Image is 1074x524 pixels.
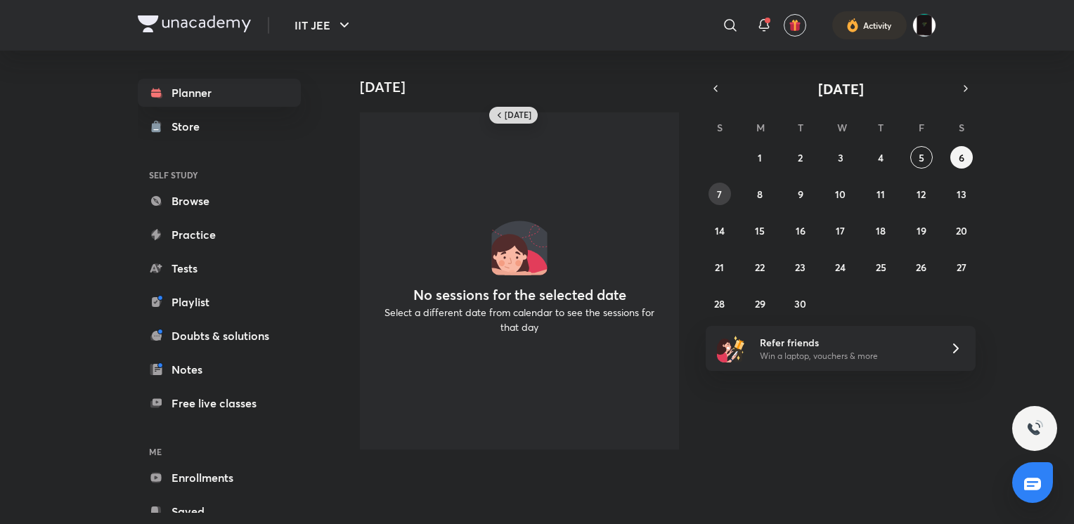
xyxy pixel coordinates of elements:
button: September 22, 2025 [749,256,771,278]
abbr: September 19, 2025 [917,224,926,237]
abbr: September 22, 2025 [755,261,765,274]
button: September 30, 2025 [789,292,812,315]
img: ttu [1026,420,1043,437]
button: September 12, 2025 [910,183,933,205]
button: avatar [784,14,806,37]
abbr: Thursday [878,121,884,134]
button: September 18, 2025 [869,219,892,242]
h6: [DATE] [505,110,531,121]
img: Company Logo [138,15,251,32]
a: Company Logo [138,15,251,36]
a: Playlist [138,288,301,316]
button: September 5, 2025 [910,146,933,169]
img: activity [846,17,859,34]
button: September 7, 2025 [709,183,731,205]
button: September 13, 2025 [950,183,973,205]
h6: Refer friends [760,335,933,350]
abbr: September 6, 2025 [959,151,964,164]
abbr: September 20, 2025 [956,224,967,237]
div: Store [172,118,208,135]
button: September 9, 2025 [789,183,812,205]
abbr: September 11, 2025 [876,188,885,201]
abbr: September 4, 2025 [878,151,884,164]
a: Store [138,112,301,140]
abbr: Tuesday [798,121,803,134]
abbr: Saturday [959,121,964,134]
h6: ME [138,440,301,464]
img: referral [717,334,745,362]
img: No events [491,219,548,275]
a: Enrollments [138,464,301,492]
abbr: September 9, 2025 [798,188,803,201]
abbr: September 21, 2025 [715,261,724,274]
button: September 24, 2025 [829,256,852,278]
abbr: September 13, 2025 [957,188,966,201]
button: September 27, 2025 [950,256,973,278]
abbr: September 1, 2025 [758,151,762,164]
button: September 23, 2025 [789,256,812,278]
abbr: September 24, 2025 [835,261,846,274]
a: Tests [138,254,301,282]
abbr: Sunday [717,121,723,134]
p: Select a different date from calendar to see the sessions for that day [377,305,662,334]
img: Anurag Agarwal [912,13,936,37]
abbr: Monday [756,121,765,134]
button: September 14, 2025 [709,219,731,242]
button: September 11, 2025 [869,183,892,205]
abbr: September 30, 2025 [794,297,806,310]
abbr: September 3, 2025 [838,151,843,164]
a: Planner [138,79,301,107]
abbr: September 12, 2025 [917,188,926,201]
abbr: September 27, 2025 [957,261,966,274]
abbr: September 16, 2025 [796,224,805,237]
a: Free live classes [138,389,301,417]
abbr: September 18, 2025 [876,224,886,237]
abbr: September 14, 2025 [715,224,725,237]
abbr: September 8, 2025 [757,188,763,201]
button: September 15, 2025 [749,219,771,242]
a: Practice [138,221,301,249]
abbr: September 28, 2025 [714,297,725,310]
span: [DATE] [818,79,864,98]
button: September 8, 2025 [749,183,771,205]
h4: [DATE] [360,79,690,96]
abbr: September 26, 2025 [916,261,926,274]
p: Win a laptop, vouchers & more [760,350,933,362]
abbr: September 5, 2025 [919,151,924,164]
button: September 29, 2025 [749,292,771,315]
abbr: September 29, 2025 [755,297,765,310]
a: Browse [138,187,301,215]
button: September 20, 2025 [950,219,973,242]
button: September 3, 2025 [829,146,852,169]
button: September 2, 2025 [789,146,812,169]
a: Notes [138,355,301,384]
a: Doubts & solutions [138,322,301,350]
button: September 19, 2025 [910,219,933,242]
button: September 21, 2025 [709,256,731,278]
button: September 28, 2025 [709,292,731,315]
abbr: Wednesday [837,121,847,134]
abbr: September 23, 2025 [795,261,805,274]
h4: No sessions for the selected date [413,287,626,303]
abbr: September 15, 2025 [755,224,765,237]
abbr: September 2, 2025 [798,151,803,164]
button: September 17, 2025 [829,219,852,242]
h6: SELF STUDY [138,163,301,187]
button: September 25, 2025 [869,256,892,278]
abbr: September 7, 2025 [717,188,722,201]
button: September 10, 2025 [829,183,852,205]
abbr: September 17, 2025 [836,224,845,237]
abbr: Friday [919,121,924,134]
abbr: September 25, 2025 [876,261,886,274]
button: September 6, 2025 [950,146,973,169]
button: September 26, 2025 [910,256,933,278]
abbr: September 10, 2025 [835,188,846,201]
button: [DATE] [725,79,956,98]
button: September 1, 2025 [749,146,771,169]
button: September 4, 2025 [869,146,892,169]
button: IIT JEE [286,11,361,39]
img: avatar [789,19,801,32]
button: September 16, 2025 [789,219,812,242]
